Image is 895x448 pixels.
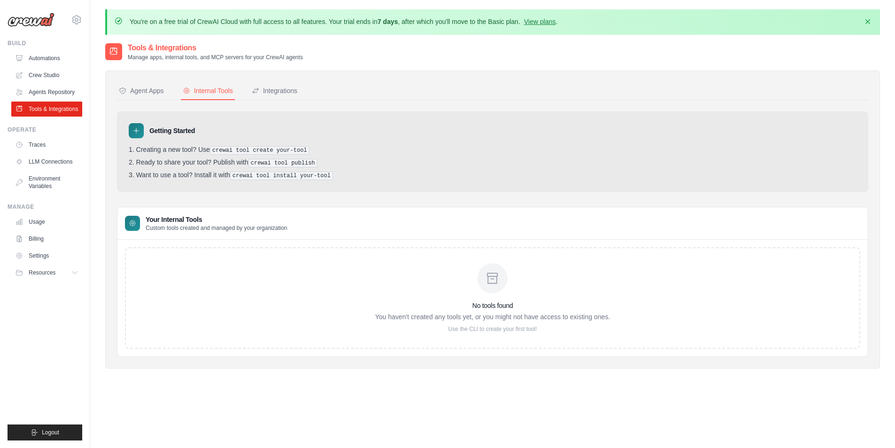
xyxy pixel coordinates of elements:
[29,269,55,276] span: Resources
[524,18,555,25] a: View plans
[129,146,856,155] li: Creating a new tool? Use
[375,325,610,333] p: Use the CLI to create your first tool!
[11,51,82,66] a: Automations
[11,231,82,246] a: Billing
[230,172,333,180] pre: crewai tool install your-tool
[210,146,310,155] pre: crewai tool create your-tool
[8,126,82,134] div: Operate
[250,82,299,100] button: Integrations
[146,215,288,224] h3: Your Internal Tools
[11,214,82,229] a: Usage
[129,158,856,167] li: Ready to share your tool? Publish with
[375,301,610,310] h3: No tools found
[375,312,610,322] p: You haven't created any tools yet, or you might not have access to existing ones.
[8,39,82,47] div: Build
[181,82,235,100] button: Internal Tools
[11,85,82,100] a: Agents Repository
[183,86,233,95] div: Internal Tools
[129,171,856,180] li: Want to use a tool? Install it with
[149,126,195,135] h3: Getting Started
[130,17,558,26] p: You're on a free trial of CrewAI Cloud with full access to all features. Your trial ends in , aft...
[128,54,303,61] p: Manage apps, internal tools, and MCP servers for your CrewAI agents
[377,18,398,25] strong: 7 days
[42,429,59,436] span: Logout
[11,137,82,152] a: Traces
[11,68,82,83] a: Crew Studio
[119,86,164,95] div: Agent Apps
[8,203,82,211] div: Manage
[128,42,303,54] h2: Tools & Integrations
[146,224,288,232] p: Custom tools created and managed by your organization
[117,82,166,100] button: Agent Apps
[252,86,297,95] div: Integrations
[11,171,82,194] a: Environment Variables
[11,248,82,263] a: Settings
[11,154,82,169] a: LLM Connections
[8,424,82,440] button: Logout
[11,102,82,117] a: Tools & Integrations
[8,13,54,27] img: Logo
[249,159,318,167] pre: crewai tool publish
[11,265,82,280] button: Resources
